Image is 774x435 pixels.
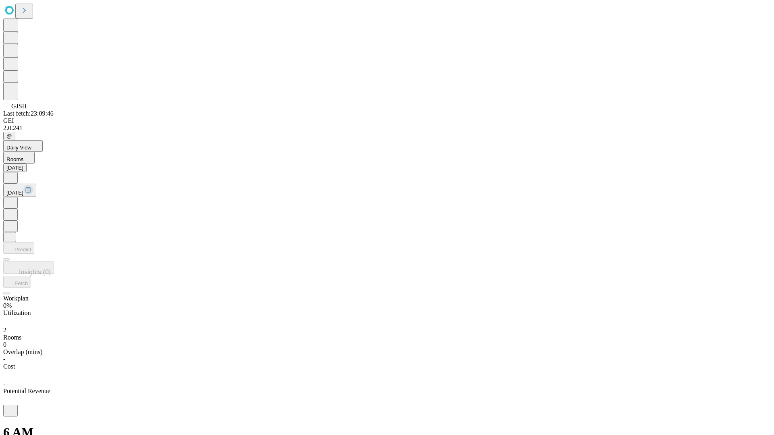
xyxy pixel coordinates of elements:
span: [DATE] [6,190,23,196]
span: 2 [3,327,6,333]
span: - [3,356,5,362]
span: Last fetch: 23:09:46 [3,110,54,117]
span: Overlap (mins) [3,348,42,355]
span: Utilization [3,309,31,316]
button: Rooms [3,152,35,164]
span: Workplan [3,295,29,302]
div: GEI [3,117,771,124]
button: [DATE] [3,164,27,172]
span: GJSH [11,103,27,110]
div: 2.0.241 [3,124,771,132]
button: Daily View [3,140,43,152]
span: Insights (0) [19,269,51,275]
span: Potential Revenue [3,387,50,394]
button: Fetch [3,276,31,288]
button: Predict [3,242,34,254]
span: 0 [3,341,6,348]
span: Daily View [6,145,31,151]
button: [DATE] [3,184,36,197]
button: @ [3,132,15,140]
span: Rooms [3,334,21,341]
span: @ [6,133,12,139]
button: Insights (0) [3,261,54,274]
span: Cost [3,363,15,370]
span: 0% [3,302,12,309]
span: - [3,380,5,387]
span: Rooms [6,156,23,162]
